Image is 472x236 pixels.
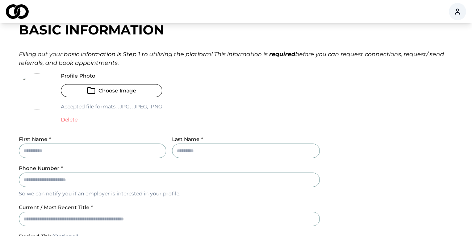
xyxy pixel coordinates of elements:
[61,84,162,97] button: Choose Image
[6,4,29,19] img: logo
[19,50,454,67] div: Filling out your basic information is Step 1 to utilizing the platform! This information is befor...
[19,204,93,211] label: current / most recent title *
[269,51,295,58] strong: required
[19,136,51,142] label: First Name *
[61,73,162,78] label: Profile Photo
[19,73,55,109] img: 683817bf-573e-41c7-8a24-fe0df9c2f060
[19,22,454,37] div: Basic Information
[19,190,320,197] p: So we can notify you if an employer is interested in your profile.
[117,103,162,110] span: .jpg, .jpeg, .png
[61,103,162,110] p: Accepted file formats:
[19,165,63,171] label: Phone Number *
[172,136,203,142] label: Last Name *
[61,116,78,123] button: Delete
